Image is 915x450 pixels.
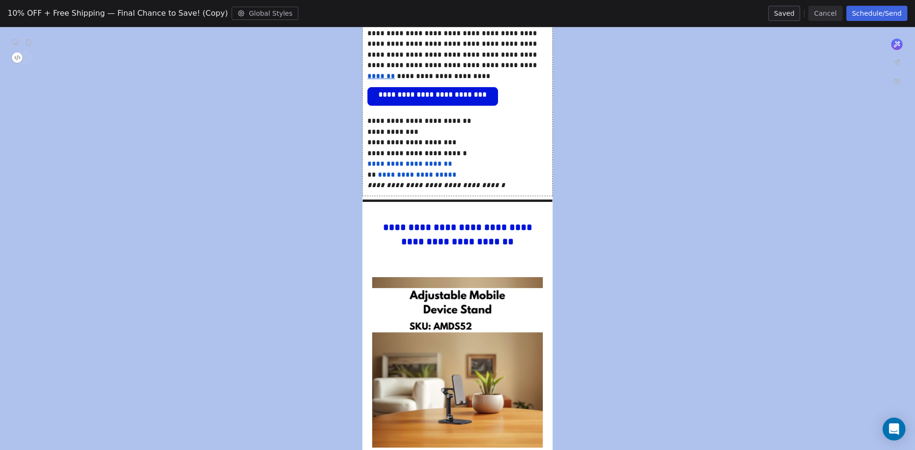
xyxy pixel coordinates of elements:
[883,418,905,440] div: Open Intercom Messenger
[808,6,842,21] button: Cancel
[768,6,800,21] button: Saved
[8,8,228,19] span: 10% OFF + Free Shipping — Final Chance to Save! (Copy)
[846,6,907,21] button: Schedule/Send
[232,7,298,20] button: Global Styles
